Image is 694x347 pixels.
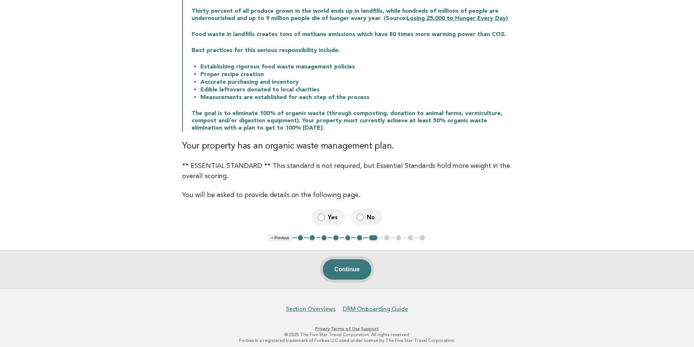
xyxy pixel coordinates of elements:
p: Best practices for this serious responsibility include: [192,47,512,54]
a: Section Overviews [286,305,336,313]
p: Forbes is a registered trademark of Forbes LLC used under license by The Five Star Travel Corpora... [124,338,570,343]
li: Accurate purchasing and inventory [200,78,512,86]
p: The goal is to eliminate 100% of organic waste (through composting, donation to animal farms, ver... [192,110,512,132]
p: © 2025 The Five Star Travel Corporation. All rights reserved. [124,332,570,338]
a: Privacy [315,326,330,331]
button: 6 [356,234,363,241]
p: Thirty percent of all produce grown in the world ends up in landfills, while hundreds of millions... [192,8,512,22]
li: Proper recipe creation [200,71,512,78]
button: Continue [323,259,371,280]
p: · · [124,326,570,332]
span: No [367,213,376,221]
p: Food waste in landfills creates tons of methane emissions which have 80 times more warming power ... [192,31,512,38]
button: 2 [309,234,316,241]
span: Yes [328,213,339,221]
button: 3 [321,234,328,241]
h3: Your property has an organic waste management plan. [182,141,512,152]
button: 7 [368,234,379,241]
button: 1 [297,234,304,241]
a: Terms of Use [331,326,360,331]
li: Measurements are established for each step of the process [200,94,512,101]
button: < Previous [268,234,292,241]
p: You will be asked to provide details on the following page. [182,190,512,200]
button: 5 [344,234,352,241]
li: Establishing rigorous food waste management policies [200,63,512,71]
p: ** ESSENTIAL STANDARD ** This standard is not required, but Essential Standards hold more weight ... [182,161,512,181]
li: Edible leftovers donated to local charities [200,86,512,94]
input: Yes [318,213,325,221]
a: DRM Onboarding Guide [343,305,408,313]
a: Losing 25,000 to Hunger Every Day [407,16,506,21]
input: No [357,213,364,221]
a: Support [361,326,379,331]
button: 4 [332,234,340,241]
